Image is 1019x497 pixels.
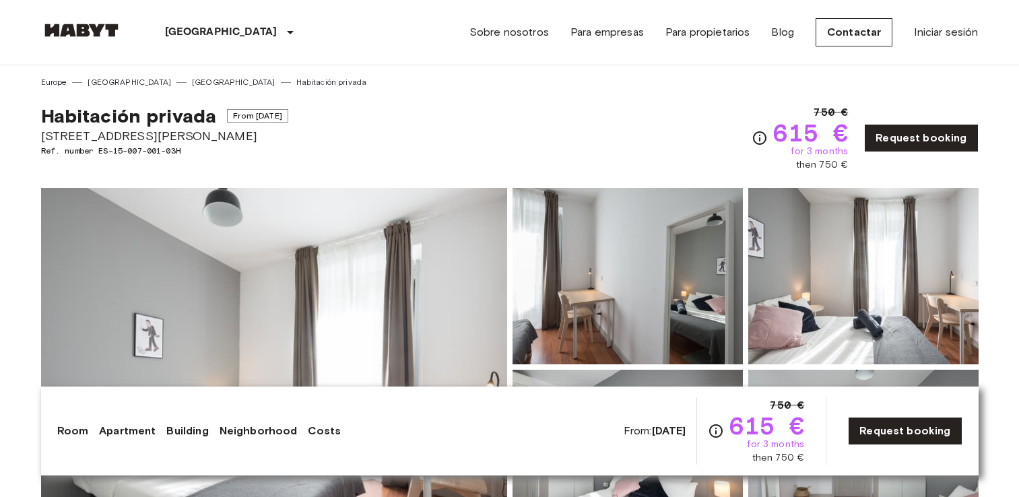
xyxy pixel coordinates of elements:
[652,424,686,437] b: [DATE]
[570,24,644,40] a: Para empresas
[747,438,804,451] span: for 3 months
[220,423,298,439] a: Neighborhood
[748,188,979,364] img: Picture of unit ES-15-007-001-03H
[41,127,288,145] span: [STREET_ADDRESS][PERSON_NAME]
[914,24,978,40] a: Iniciar sesión
[752,130,768,146] svg: Check cost overview for full price breakdown. Please note that discounts apply to new joiners onl...
[469,24,549,40] a: Sobre nosotros
[227,109,288,123] span: From [DATE]
[816,18,892,46] a: Contactar
[624,424,686,438] span: From:
[41,24,122,37] img: Habyt
[848,417,962,445] a: Request booking
[99,423,156,439] a: Apartment
[296,76,367,88] a: Habitación privada
[708,423,724,439] svg: Check cost overview for full price breakdown. Please note that discounts apply to new joiners onl...
[752,451,805,465] span: then 750 €
[729,413,804,438] span: 615 €
[771,24,794,40] a: Blog
[513,188,743,364] img: Picture of unit ES-15-007-001-03H
[192,76,275,88] a: [GEOGRAPHIC_DATA]
[41,76,67,88] a: Europe
[814,104,848,121] span: 750 €
[308,423,341,439] a: Costs
[864,124,978,152] a: Request booking
[166,423,208,439] a: Building
[770,397,804,413] span: 750 €
[41,104,217,127] span: Habitación privada
[791,145,848,158] span: for 3 months
[41,145,288,157] span: Ref. number ES-15-007-001-03H
[665,24,750,40] a: Para propietarios
[88,76,171,88] a: [GEOGRAPHIC_DATA]
[796,158,849,172] span: then 750 €
[165,24,277,40] p: [GEOGRAPHIC_DATA]
[773,121,848,145] span: 615 €
[57,423,89,439] a: Room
